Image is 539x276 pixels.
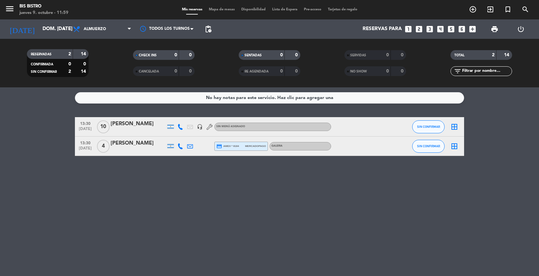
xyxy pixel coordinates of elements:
span: Almuerzo [84,27,106,31]
button: SIN CONFIRMAR [412,140,445,153]
strong: 2 [492,53,495,57]
i: looks_5 [447,25,455,33]
i: filter_list [454,67,461,75]
span: CANCELADA [139,70,159,73]
i: [DATE] [5,22,39,36]
i: looks_4 [436,25,445,33]
strong: 14 [504,53,510,57]
span: 4 [97,140,110,153]
strong: 0 [386,53,389,57]
span: Sin menú asignado [216,125,245,128]
strong: 2 [68,69,71,74]
span: SIN CONFIRMAR [417,125,440,128]
i: border_all [450,142,458,150]
span: mercadopago [245,144,266,148]
input: Filtrar por nombre... [461,68,512,75]
strong: 0 [174,69,177,73]
i: looks_one [404,25,413,33]
span: TOTAL [454,54,464,57]
span: 13:30 [77,119,93,127]
strong: 14 [81,69,87,74]
span: Mis reservas [179,8,206,11]
i: power_settings_new [517,25,525,33]
strong: 14 [81,52,87,56]
i: credit_card [216,143,222,149]
div: LOG OUT [508,19,534,39]
span: Mapa de mesas [206,8,238,11]
i: looks_6 [458,25,466,33]
i: add_circle_outline [469,6,477,13]
strong: 2 [68,52,71,56]
span: SIN CONFIRMAR [31,70,57,73]
i: add_box [468,25,477,33]
i: looks_two [415,25,423,33]
span: RE AGENDADA [245,70,269,73]
strong: 0 [401,69,405,73]
strong: 0 [280,69,283,73]
strong: 0 [189,69,193,73]
button: SIN CONFIRMAR [412,120,445,133]
i: arrow_drop_down [60,25,68,33]
strong: 0 [189,53,193,57]
div: Bis Bistro [19,3,68,10]
strong: 0 [174,53,177,57]
div: [PERSON_NAME] [111,139,166,148]
strong: 0 [68,62,71,66]
button: menu [5,4,15,16]
strong: 0 [386,69,389,73]
span: SIN CONFIRMAR [417,144,440,148]
i: turned_in_not [504,6,512,13]
span: CHECK INS [139,54,157,57]
span: CONFIRMADA [31,63,53,66]
strong: 0 [295,69,299,73]
strong: 0 [401,53,405,57]
div: No hay notas para este servicio. Haz clic para agregar una [206,94,333,102]
strong: 0 [295,53,299,57]
span: Pre-acceso [301,8,325,11]
i: search [521,6,529,13]
span: pending_actions [204,25,212,33]
span: [DATE] [77,146,93,154]
strong: 0 [280,53,283,57]
i: exit_to_app [486,6,494,13]
i: looks_3 [425,25,434,33]
span: Lista de Espera [269,8,301,11]
span: Tarjetas de regalo [325,8,361,11]
span: Reservas para [363,26,402,32]
div: jueves 9. octubre - 11:59 [19,10,68,16]
span: GALERIA [271,145,282,147]
div: [PERSON_NAME] [111,120,166,128]
span: NO SHOW [350,70,367,73]
span: RESERVADAS [31,53,52,56]
span: amex * 8184 [216,143,239,149]
span: [DATE] [77,127,93,134]
i: menu [5,4,15,14]
span: 10 [97,120,110,133]
span: print [491,25,498,33]
i: border_all [450,123,458,131]
span: SERVIDAS [350,54,366,57]
span: 13:30 [77,139,93,146]
i: headset_mic [197,124,203,130]
span: SENTADAS [245,54,262,57]
span: Disponibilidad [238,8,269,11]
strong: 0 [83,62,87,66]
